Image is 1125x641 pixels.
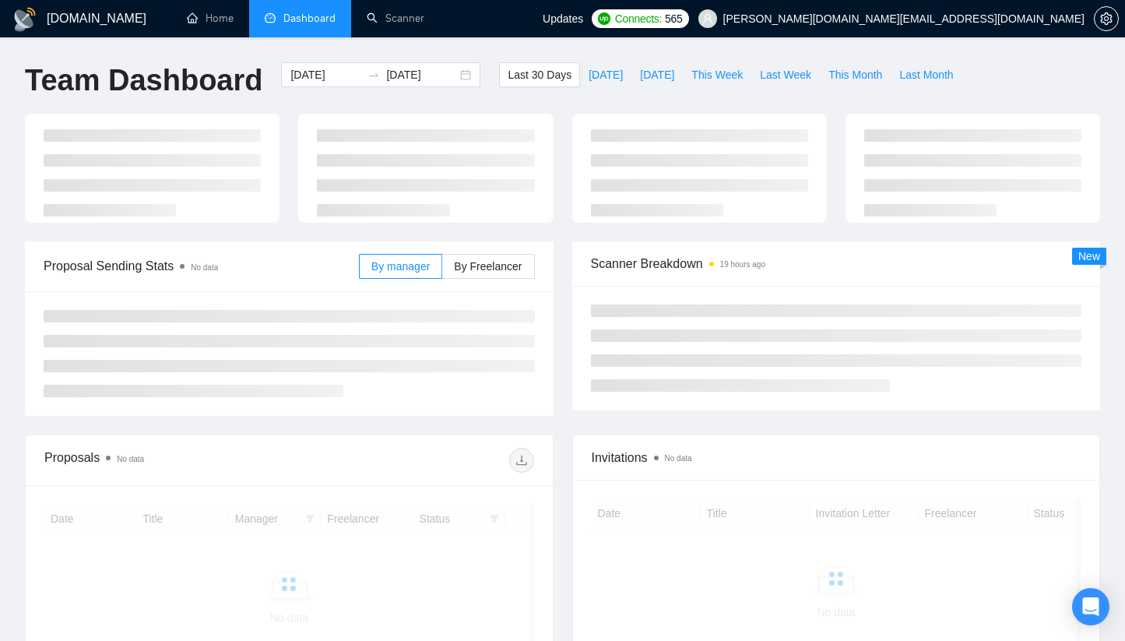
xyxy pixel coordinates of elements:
[589,66,623,83] span: [DATE]
[760,66,811,83] span: Last Week
[386,66,457,83] input: End date
[820,62,891,87] button: This Month
[1094,12,1119,25] a: setting
[543,12,583,25] span: Updates
[187,12,234,25] a: homeHome
[265,12,276,23] span: dashboard
[640,66,674,83] span: [DATE]
[631,62,683,87] button: [DATE]
[454,260,522,273] span: By Freelancer
[683,62,751,87] button: This Week
[899,66,953,83] span: Last Month
[290,66,361,83] input: Start date
[283,12,336,25] span: Dashboard
[25,62,262,99] h1: Team Dashboard
[891,62,962,87] button: Last Month
[1072,588,1109,625] div: Open Intercom Messenger
[1094,6,1119,31] button: setting
[615,10,662,27] span: Connects:
[592,448,1081,467] span: Invitations
[580,62,631,87] button: [DATE]
[702,13,713,24] span: user
[12,7,37,32] img: logo
[499,62,580,87] button: Last 30 Days
[828,66,882,83] span: This Month
[44,448,289,473] div: Proposals
[751,62,820,87] button: Last Week
[371,260,430,273] span: By manager
[1095,12,1118,25] span: setting
[44,256,359,276] span: Proposal Sending Stats
[367,69,380,81] span: swap-right
[665,10,682,27] span: 565
[691,66,743,83] span: This Week
[508,66,571,83] span: Last 30 Days
[191,263,218,272] span: No data
[367,69,380,81] span: to
[591,254,1082,273] span: Scanner Breakdown
[598,12,610,25] img: upwork-logo.png
[1078,250,1100,262] span: New
[720,260,765,269] time: 19 hours ago
[367,12,424,25] a: searchScanner
[117,455,144,463] span: No data
[665,454,692,463] span: No data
